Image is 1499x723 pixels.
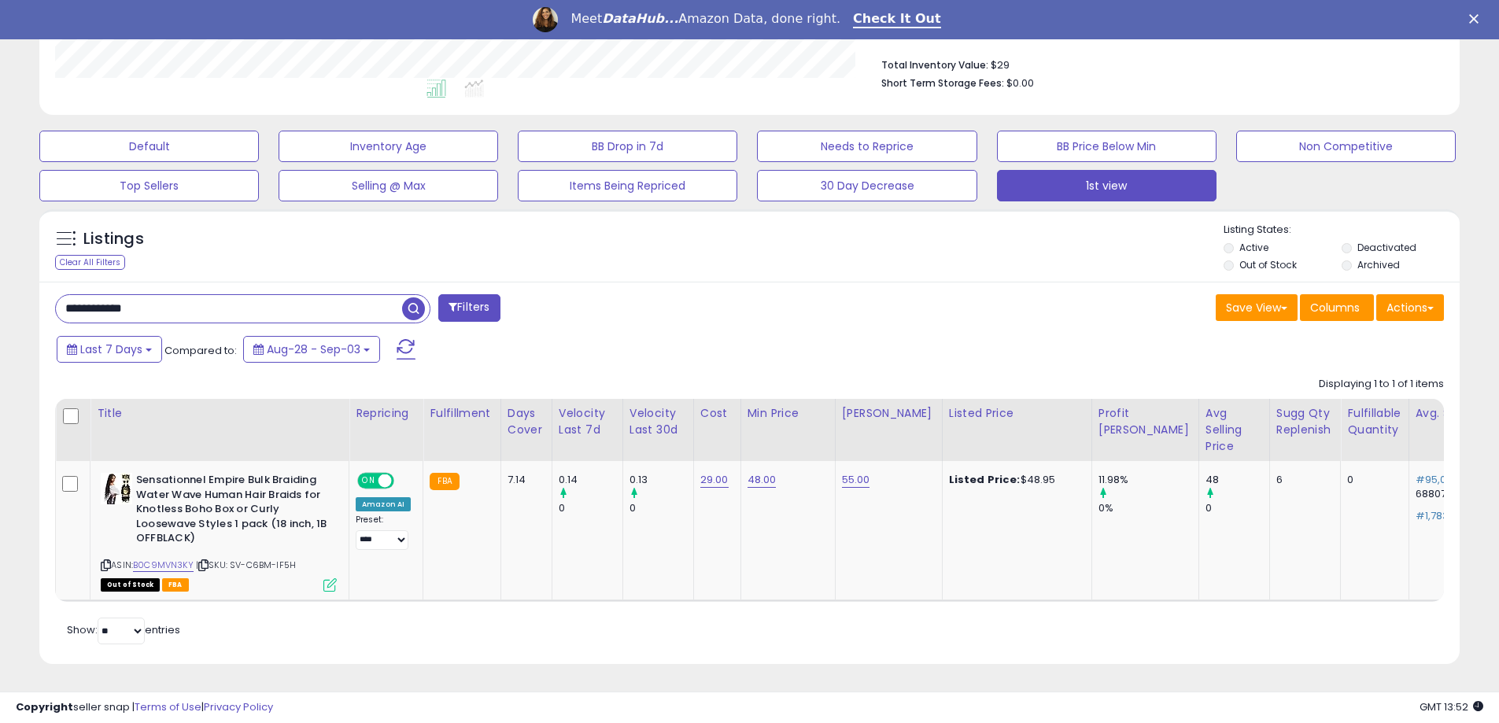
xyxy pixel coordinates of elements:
div: Close [1469,14,1485,24]
div: Cost [700,405,734,422]
b: Sensationnel Empire Bulk Braiding Water Wave Human Hair Braids for Knotless Boho Box or Curly Loo... [136,473,327,550]
p: Listing States: [1224,223,1460,238]
a: 29.00 [700,472,729,488]
div: Avg Selling Price [1205,405,1263,455]
div: Repricing [356,405,416,422]
span: #95,099 [1416,472,1460,487]
label: Deactivated [1357,241,1416,254]
span: Aug-28 - Sep-03 [267,341,360,357]
div: Displaying 1 to 1 of 1 items [1319,377,1444,392]
div: 0 [630,501,693,515]
a: 48.00 [748,472,777,488]
label: Active [1239,241,1268,254]
button: Top Sellers [39,170,259,201]
div: Title [97,405,342,422]
button: Filters [438,294,500,322]
a: Terms of Use [135,699,201,714]
button: Non Competitive [1236,131,1456,162]
button: BB Drop in 7d [518,131,737,162]
span: | SKU: SV-C6BM-IF5H [196,559,296,571]
button: Items Being Repriced [518,170,737,201]
button: 1st view [997,170,1217,201]
label: Archived [1357,258,1400,271]
b: Listed Price: [949,472,1021,487]
span: OFF [392,474,417,488]
div: Days Cover [508,405,545,438]
span: #1,783 [1416,508,1449,523]
button: 30 Day Decrease [757,170,977,201]
label: Out of Stock [1239,258,1297,271]
div: seller snap | | [16,700,273,715]
button: Needs to Reprice [757,131,977,162]
div: 0 [559,501,622,515]
span: ON [359,474,378,488]
div: $48.95 [949,473,1080,487]
span: 2025-09-11 13:52 GMT [1420,699,1483,714]
div: Velocity Last 30d [630,405,687,438]
div: Velocity Last 7d [559,405,616,438]
div: Amazon AI [356,497,411,511]
button: Columns [1300,294,1374,321]
button: Save View [1216,294,1298,321]
span: Show: entries [67,622,180,637]
span: Last 7 Days [80,341,142,357]
div: 48 [1205,473,1269,487]
h5: Listings [83,228,144,250]
span: FBA [162,578,189,592]
span: $0.00 [1006,76,1034,90]
div: 0 [1205,501,1269,515]
button: Inventory Age [279,131,498,162]
b: Short Term Storage Fees: [881,76,1004,90]
button: Last 7 Days [57,336,162,363]
div: ASIN: [101,473,337,589]
span: Compared to: [164,343,237,358]
a: B0C9MVN3KY [133,559,194,572]
div: Preset: [356,515,411,550]
span: Columns [1310,300,1360,315]
img: Profile image for Georgie [533,7,558,32]
div: Listed Price [949,405,1085,422]
div: Sugg Qty Replenish [1276,405,1335,438]
div: 0.14 [559,473,622,487]
div: Fulfillment [430,405,493,422]
a: Privacy Policy [204,699,273,714]
div: 11.98% [1098,473,1198,487]
small: FBA [430,473,459,490]
div: [PERSON_NAME] [842,405,936,422]
div: Fulfillable Quantity [1347,405,1401,438]
div: 0 [1347,473,1396,487]
button: Default [39,131,259,162]
div: Clear All Filters [55,255,125,270]
b: Total Inventory Value: [881,58,988,72]
th: Please note that this number is a calculation based on your required days of coverage and your ve... [1269,399,1341,461]
button: Actions [1376,294,1444,321]
i: DataHub... [602,11,678,26]
div: 0.13 [630,473,693,487]
button: Selling @ Max [279,170,498,201]
button: Aug-28 - Sep-03 [243,336,380,363]
a: Check It Out [853,11,941,28]
a: 55.00 [842,472,870,488]
div: 0% [1098,501,1198,515]
div: 6 [1276,473,1329,487]
div: Profit [PERSON_NAME] [1098,405,1192,438]
span: All listings that are currently out of stock and unavailable for purchase on Amazon [101,578,160,592]
div: Min Price [748,405,829,422]
li: $29 [881,54,1432,73]
button: BB Price Below Min [997,131,1217,162]
strong: Copyright [16,699,73,714]
div: 7.14 [508,473,540,487]
div: Meet Amazon Data, done right. [570,11,840,27]
img: 51OWpUBVh3L._SL40_.jpg [101,473,132,504]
